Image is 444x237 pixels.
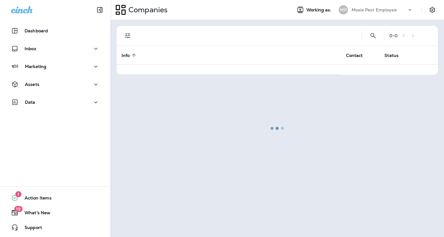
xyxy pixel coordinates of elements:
span: 19 [14,206,22,212]
button: Inbox [6,42,104,55]
button: Collapse Sidebar [91,4,108,16]
span: Support [18,225,42,232]
p: Inbox [25,46,36,51]
button: Marketing [6,60,104,73]
span: 1 [15,191,21,197]
span: What's New [18,210,50,218]
p: Companies [126,5,168,14]
p: Assets [25,82,39,87]
p: Moxie Pest Employee [352,7,397,12]
button: 19What's New [6,207,104,219]
button: Assets [6,78,104,90]
button: 1Action Items [6,192,104,204]
span: Action Items [18,195,52,203]
p: Data [25,100,35,105]
button: Settings [427,4,438,15]
button: Support [6,221,104,234]
p: Marketing [25,64,46,69]
span: Working as: [306,7,333,13]
div: MP [339,5,348,14]
p: Dashboard [25,28,48,33]
button: Data [6,96,104,108]
button: Dashboard [6,25,104,37]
